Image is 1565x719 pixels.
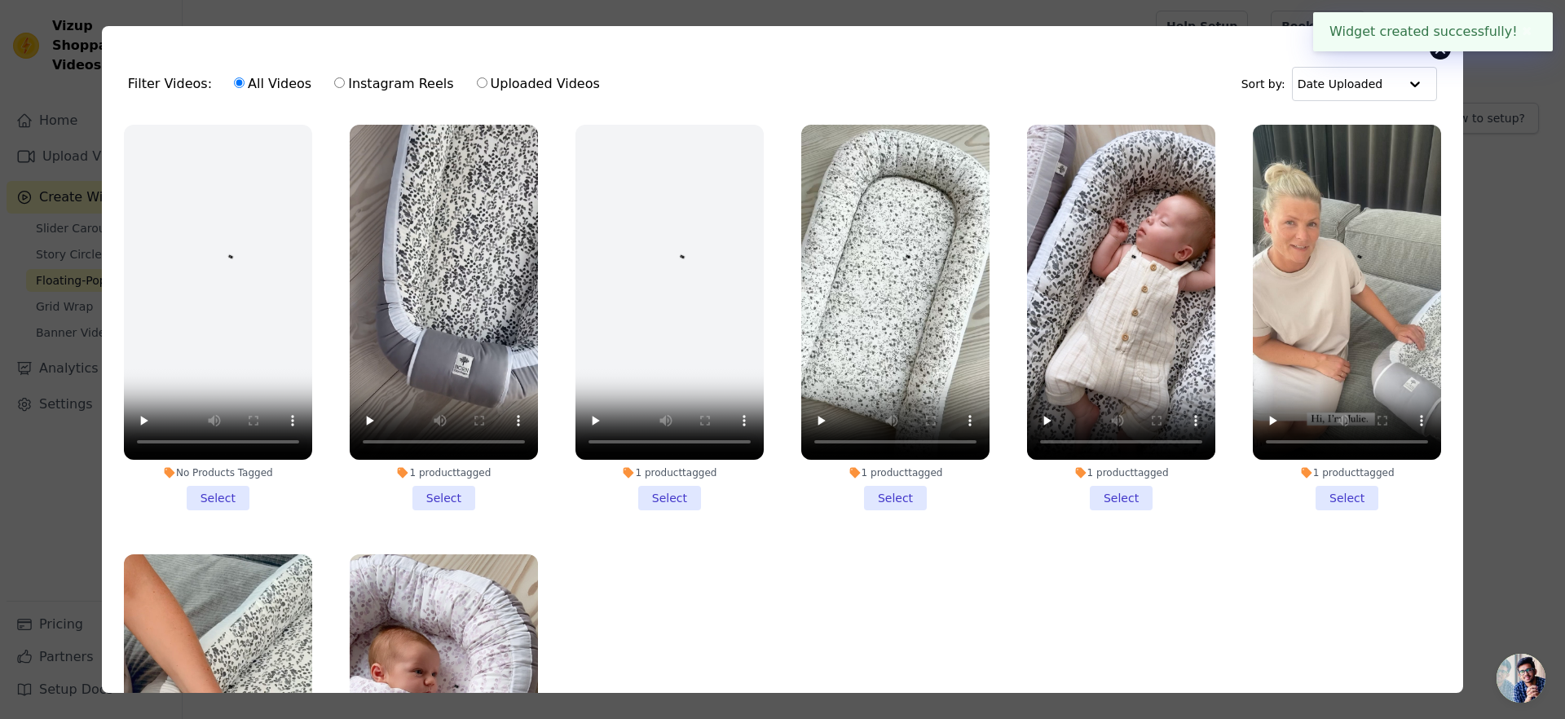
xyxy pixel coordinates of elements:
[233,73,312,95] label: All Videos
[1313,12,1553,51] div: Widget created successfully!
[128,65,609,103] div: Filter Videos:
[1518,22,1536,42] button: Close
[350,466,538,479] div: 1 product tagged
[1241,67,1438,101] div: Sort by:
[801,466,990,479] div: 1 product tagged
[1253,466,1441,479] div: 1 product tagged
[1497,654,1545,703] a: Open chat
[476,73,601,95] label: Uploaded Videos
[124,466,312,479] div: No Products Tagged
[1027,466,1215,479] div: 1 product tagged
[575,466,764,479] div: 1 product tagged
[333,73,454,95] label: Instagram Reels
